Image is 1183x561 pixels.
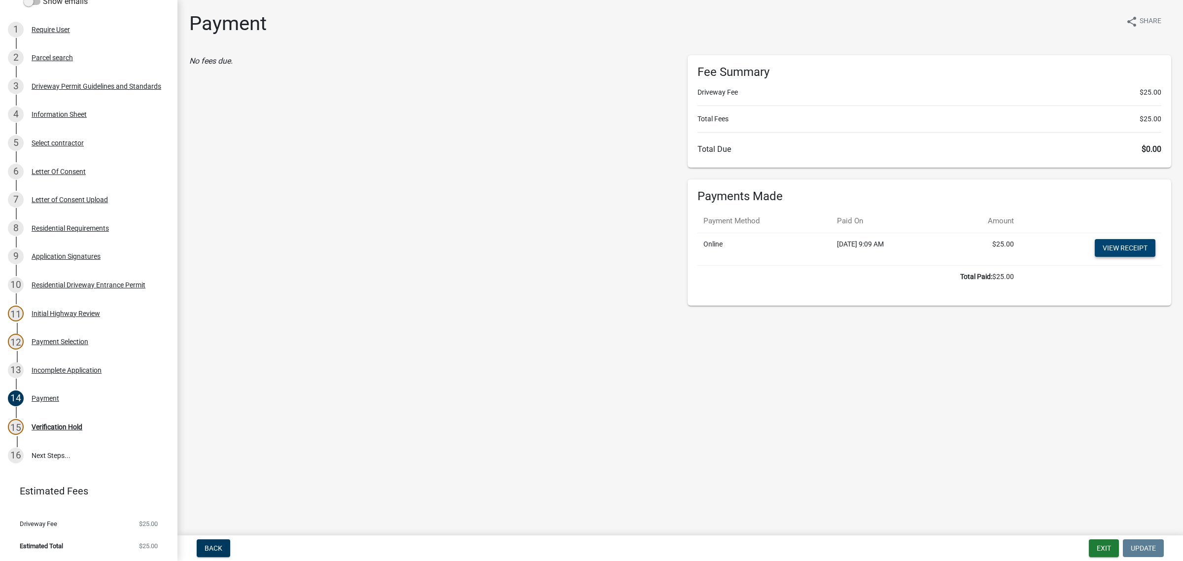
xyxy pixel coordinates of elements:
div: 13 [8,362,24,378]
li: Total Fees [697,114,1161,124]
div: Verification Hold [32,423,82,430]
div: Parcel search [32,54,73,61]
h6: Total Due [697,144,1161,154]
a: View receipt [1095,239,1155,257]
button: Update [1123,539,1164,557]
li: Driveway Fee [697,87,1161,98]
div: Select contractor [32,140,84,146]
span: Update [1131,544,1156,552]
div: Letter Of Consent [32,168,86,175]
div: 6 [8,164,24,179]
div: Residential Requirements [32,225,109,232]
div: 10 [8,277,24,293]
span: $25.00 [139,543,158,549]
h6: Payments Made [697,189,1161,204]
div: 4 [8,106,24,122]
td: $25.00 [697,265,1020,288]
div: 7 [8,192,24,208]
div: 14 [8,390,24,406]
th: Amount [946,210,1020,233]
td: Online [697,233,831,265]
div: Payment [32,395,59,402]
div: 11 [8,306,24,321]
div: Information Sheet [32,111,87,118]
button: Exit [1089,539,1119,557]
div: Incomplete Application [32,367,102,374]
div: 8 [8,220,24,236]
span: Back [205,544,222,552]
div: 9 [8,248,24,264]
th: Paid On [831,210,945,233]
span: $25.00 [1140,114,1161,124]
div: Payment Selection [32,338,88,345]
button: Back [197,539,230,557]
span: Driveway Fee [20,521,57,527]
span: $25.00 [139,521,158,527]
div: Application Signatures [32,253,101,260]
div: 3 [8,78,24,94]
div: Residential Driveway Entrance Permit [32,281,145,288]
div: 15 [8,419,24,435]
span: $25.00 [1140,87,1161,98]
div: Initial Highway Review [32,310,100,317]
b: Total Paid: [960,273,992,280]
i: share [1126,16,1138,28]
span: $0.00 [1142,144,1161,154]
i: No fees due. [189,56,233,66]
h1: Payment [189,12,267,35]
span: Share [1140,16,1161,28]
div: Letter of Consent Upload [32,196,108,203]
div: Require User [32,26,70,33]
a: Estimated Fees [8,481,162,501]
div: 2 [8,50,24,66]
h6: Fee Summary [697,65,1161,79]
span: Estimated Total [20,543,63,549]
th: Payment Method [697,210,831,233]
td: [DATE] 9:09 AM [831,233,945,265]
div: 16 [8,448,24,463]
div: Driveway Permit Guidelines and Standards [32,83,161,90]
button: shareShare [1118,12,1169,31]
div: 5 [8,135,24,151]
div: 1 [8,22,24,37]
td: $25.00 [946,233,1020,265]
div: 12 [8,334,24,350]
